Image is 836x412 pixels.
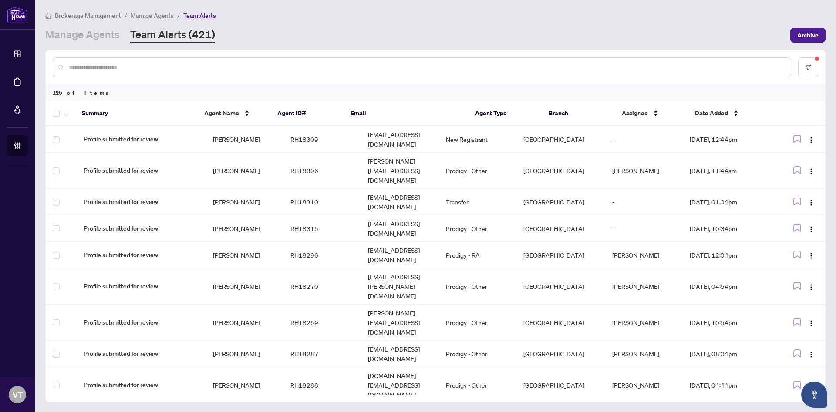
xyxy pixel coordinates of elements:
[283,189,361,215] td: RH18310
[283,153,361,189] td: RH18306
[516,189,605,215] td: [GEOGRAPHIC_DATA]
[84,250,199,260] span: Profile submitted for review
[206,153,283,189] td: [PERSON_NAME]
[605,305,683,341] td: [PERSON_NAME]
[84,380,199,390] span: Profile submitted for review
[131,12,174,20] span: Manage Agents
[790,28,826,43] button: Archive
[13,389,23,401] span: VT
[84,134,199,144] span: Profile submitted for review
[797,28,819,42] span: Archive
[361,242,439,268] td: [EMAIL_ADDRESS][DOMAIN_NAME]
[361,153,439,189] td: [PERSON_NAME][EMAIL_ADDRESS][DOMAIN_NAME]
[361,215,439,242] td: [EMAIL_ADDRESS][DOMAIN_NAME]
[283,126,361,153] td: RH18309
[808,168,815,175] img: Logo
[206,215,283,242] td: [PERSON_NAME]
[183,12,216,20] span: Team Alerts
[283,242,361,268] td: RH18296
[516,215,605,242] td: [GEOGRAPHIC_DATA]
[55,12,121,20] span: Brokerage Management
[7,7,28,23] img: logo
[46,84,825,101] div: 120 of Items
[804,132,818,146] button: Logo
[516,305,605,341] td: [GEOGRAPHIC_DATA]
[804,195,818,209] button: Logo
[206,189,283,215] td: [PERSON_NAME]
[805,64,811,70] span: filter
[683,242,776,268] td: [DATE], 12:04pm
[84,318,199,327] span: Profile submitted for review
[439,341,516,367] td: Prodigy - Other
[804,248,818,262] button: Logo
[270,101,344,126] th: Agent ID#
[516,268,605,305] td: [GEOGRAPHIC_DATA]
[605,215,683,242] td: -
[516,242,605,268] td: [GEOGRAPHIC_DATA]
[361,367,439,403] td: [DOMAIN_NAME][EMAIL_ADDRESS][DOMAIN_NAME]
[683,153,776,189] td: [DATE], 11:44am
[808,351,815,358] img: Logo
[206,126,283,153] td: [PERSON_NAME]
[84,166,199,175] span: Profile submitted for review
[439,305,516,341] td: Prodigy - Other
[206,242,283,268] td: [PERSON_NAME]
[605,126,683,153] td: -
[204,108,239,118] span: Agent Name
[804,164,818,178] button: Logo
[516,341,605,367] td: [GEOGRAPHIC_DATA]
[177,10,180,20] li: /
[605,242,683,268] td: [PERSON_NAME]
[206,305,283,341] td: [PERSON_NAME]
[283,305,361,341] td: RH18259
[84,224,199,233] span: Profile submitted for review
[615,101,688,126] th: Assignee
[683,367,776,403] td: [DATE], 04:44pm
[206,367,283,403] td: [PERSON_NAME]
[439,189,516,215] td: Transfer
[804,279,818,293] button: Logo
[516,367,605,403] td: [GEOGRAPHIC_DATA]
[683,268,776,305] td: [DATE], 04:54pm
[361,189,439,215] td: [EMAIL_ADDRESS][DOMAIN_NAME]
[605,189,683,215] td: -
[808,137,815,144] img: Logo
[197,101,270,126] th: Agent Name
[605,367,683,403] td: [PERSON_NAME]
[130,27,215,43] a: Team Alerts (421)
[361,341,439,367] td: [EMAIL_ADDRESS][DOMAIN_NAME]
[84,281,199,291] span: Profile submitted for review
[361,305,439,341] td: [PERSON_NAME][EMAIL_ADDRESS][DOMAIN_NAME]
[206,341,283,367] td: [PERSON_NAME]
[361,126,439,153] td: [EMAIL_ADDRESS][DOMAIN_NAME]
[125,10,127,20] li: /
[84,349,199,358] span: Profile submitted for review
[542,101,615,126] th: Branch
[75,101,197,126] th: Summary
[605,153,683,189] td: [PERSON_NAME]
[605,268,683,305] td: [PERSON_NAME]
[683,189,776,215] td: [DATE], 01:04pm
[804,221,818,235] button: Logo
[605,341,683,367] td: [PERSON_NAME]
[468,101,541,126] th: Agent Type
[283,341,361,367] td: RH18287
[283,215,361,242] td: RH18315
[45,13,51,19] span: home
[808,226,815,233] img: Logo
[808,252,815,259] img: Logo
[439,126,516,153] td: New Registrant
[283,367,361,403] td: RH18288
[801,382,827,408] button: Open asap
[683,215,776,242] td: [DATE], 10:34pm
[439,268,516,305] td: Prodigy - Other
[808,284,815,291] img: Logo
[808,382,815,389] img: Logo
[804,315,818,329] button: Logo
[622,108,648,118] span: Assignee
[439,215,516,242] td: Prodigy - Other
[206,268,283,305] td: [PERSON_NAME]
[516,126,605,153] td: [GEOGRAPHIC_DATA]
[804,347,818,361] button: Logo
[439,242,516,268] td: Prodigy - RA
